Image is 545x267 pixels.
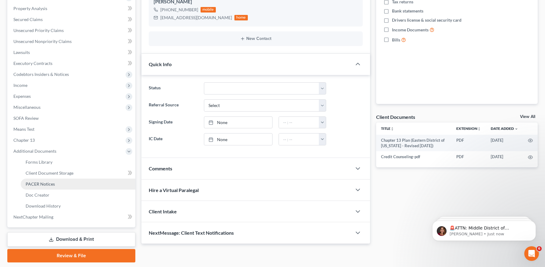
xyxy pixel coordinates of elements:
input: -- : -- [279,117,319,128]
span: Download History [26,203,61,208]
div: [PHONE_NUMBER] [160,7,198,13]
span: Codebtors Insiders & Notices [13,72,69,77]
a: None [204,117,272,128]
a: Client Document Storage [21,168,135,179]
a: SOFA Review [9,113,135,124]
span: PACER Notices [26,181,55,187]
i: expand_more [515,127,518,131]
label: IC Date [146,133,201,145]
span: Secured Claims [13,17,43,22]
td: Credit Counseling-pdf [376,151,451,162]
span: Bills [392,37,400,43]
td: [DATE] [486,135,523,151]
label: Status [146,82,201,94]
span: NextChapter Mailing [13,214,53,219]
a: Extensionunfold_more [456,126,481,131]
a: NextChapter Mailing [9,212,135,222]
td: [DATE] [486,151,523,162]
td: PDF [451,151,486,162]
label: Signing Date [146,116,201,129]
span: Doc Creator [26,192,49,198]
span: Income Documents [392,27,429,33]
span: Chapter 13 [13,137,35,143]
span: Means Test [13,126,34,132]
a: Secured Claims [9,14,135,25]
div: mobile [201,7,216,12]
span: Executory Contracts [13,61,52,66]
div: home [234,15,248,20]
span: NextMessage: Client Text Notifications [149,230,234,236]
span: Quick Info [149,61,172,67]
span: Forms Library [26,159,52,165]
span: Hire a Virtual Paralegal [149,187,199,193]
a: Titleunfold_more [381,126,394,131]
a: Download & Print [7,232,135,247]
iframe: Intercom notifications message [423,208,545,251]
span: Property Analysis [13,6,47,11]
span: Miscellaneous [13,105,41,110]
span: Drivers license & social security card [392,17,461,23]
span: Client Intake [149,208,177,214]
a: Date Added expand_more [491,126,518,131]
button: New Contact [154,36,358,41]
a: PACER Notices [21,179,135,190]
a: Lawsuits [9,47,135,58]
input: -- : -- [279,133,319,145]
a: None [204,133,272,145]
span: Income [13,83,27,88]
td: Chapter 13 Plan (Eastern District of [US_STATE] - Revised [DATE]) [376,135,451,151]
a: Executory Contracts [9,58,135,69]
span: Expenses [13,94,31,99]
a: Unsecured Priority Claims [9,25,135,36]
a: View All [520,115,535,119]
iframe: Intercom live chat [524,246,539,261]
label: Referral Source [146,99,201,112]
span: Additional Documents [13,148,56,154]
div: [EMAIL_ADDRESS][DOMAIN_NAME] [160,15,232,21]
td: PDF [451,135,486,151]
a: Doc Creator [21,190,135,201]
span: Lawsuits [13,50,30,55]
span: Bank statements [392,8,423,14]
a: Review & File [7,249,135,262]
i: unfold_more [390,127,394,131]
a: Download History [21,201,135,212]
span: Comments [149,166,172,171]
a: Property Analysis [9,3,135,14]
i: unfold_more [477,127,481,131]
a: Forms Library [21,157,135,168]
div: Client Documents [376,114,415,120]
span: Client Document Storage [26,170,73,176]
a: Unsecured Nonpriority Claims [9,36,135,47]
span: SOFA Review [13,116,39,121]
span: Unsecured Priority Claims [13,28,64,33]
span: Unsecured Nonpriority Claims [13,39,72,44]
span: 6 [537,246,542,251]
